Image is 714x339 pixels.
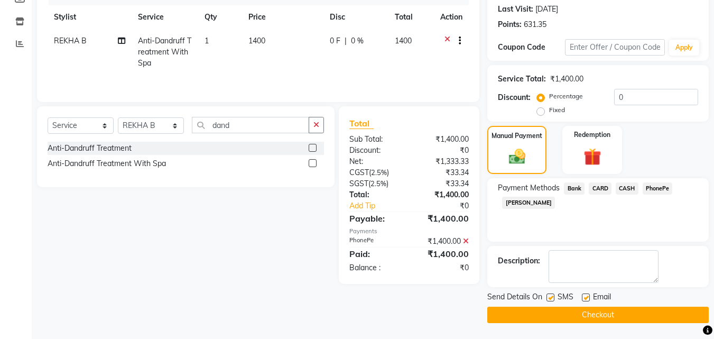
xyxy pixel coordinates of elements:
a: Add Tip [341,200,420,212]
span: CARD [589,182,611,195]
div: Anti-Dandruff Treatment With Spa [48,158,166,169]
div: Paid: [341,248,409,260]
span: PhonePe [643,182,673,195]
span: [PERSON_NAME] [502,197,555,209]
span: SMS [558,291,573,305]
th: Disc [323,5,388,29]
div: Payments [349,227,469,236]
span: Anti-Dandruff Treatment With Spa [138,36,191,68]
div: ₹1,333.33 [409,156,477,167]
div: ₹1,400.00 [409,189,477,200]
div: ₹1,400.00 [550,74,583,85]
input: Search or Scan [192,117,309,133]
img: _cash.svg [504,147,531,166]
th: Price [242,5,323,29]
label: Percentage [549,91,583,101]
th: Total [388,5,434,29]
div: 631.35 [524,19,546,30]
span: 0 % [351,35,364,47]
span: CASH [616,182,638,195]
div: Last Visit: [498,4,533,15]
div: Sub Total: [341,134,409,145]
button: Apply [669,40,699,56]
div: ₹0 [409,145,477,156]
span: 1400 [248,36,265,45]
div: Net: [341,156,409,167]
div: Description: [498,255,540,267]
div: Balance : [341,262,409,273]
span: SGST [349,179,368,188]
div: Service Total: [498,74,546,85]
div: ₹33.34 [409,167,477,178]
div: PhonePe [341,236,409,247]
span: 1400 [395,36,412,45]
span: Payment Methods [498,182,560,194]
th: Stylist [48,5,132,29]
th: Qty [198,5,242,29]
div: [DATE] [535,4,558,15]
div: Total: [341,189,409,200]
span: REKHA B [54,36,87,45]
span: Send Details On [487,291,542,305]
div: ( ) [341,167,409,178]
div: ₹0 [421,200,477,212]
div: ( ) [341,178,409,189]
span: | [345,35,347,47]
img: _gift.svg [578,146,607,168]
span: Email [593,291,611,305]
th: Service [132,5,198,29]
th: Action [434,5,469,29]
span: 1 [205,36,209,45]
button: Checkout [487,307,709,323]
div: ₹1,400.00 [409,134,477,145]
div: Anti-Dandruff Treatment [48,143,132,154]
div: ₹33.34 [409,178,477,189]
input: Enter Offer / Coupon Code [565,39,665,56]
div: ₹1,400.00 [409,236,477,247]
span: Bank [564,182,585,195]
div: Points: [498,19,522,30]
div: ₹1,400.00 [409,248,477,260]
label: Manual Payment [492,131,542,141]
div: ₹0 [409,262,477,273]
label: Fixed [549,105,565,115]
span: 0 F [330,35,340,47]
span: 2.5% [370,179,386,188]
label: Redemption [574,130,610,140]
span: Total [349,118,374,129]
div: Coupon Code [498,42,564,53]
div: Payable: [341,212,409,225]
div: ₹1,400.00 [409,212,477,225]
div: Discount: [498,92,531,103]
span: CGST [349,168,369,177]
span: 2.5% [371,168,387,177]
div: Discount: [341,145,409,156]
